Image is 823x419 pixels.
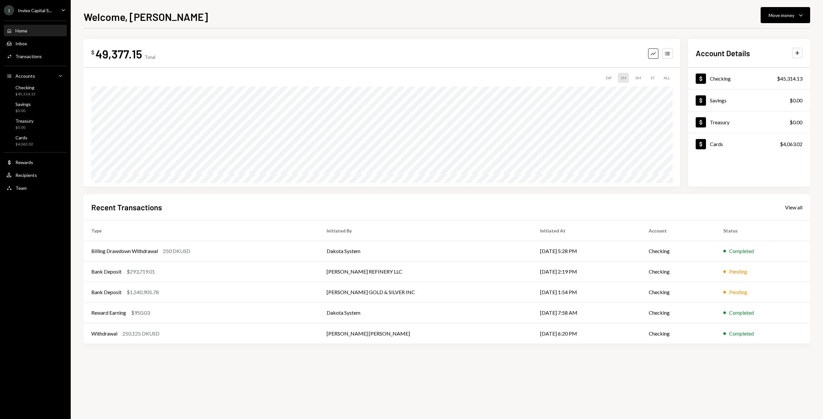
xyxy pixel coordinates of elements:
td: Dakota System [319,302,532,323]
a: Checking$45,314.13 [4,83,67,98]
div: Rewards [15,160,33,165]
div: $950.03 [131,309,150,317]
div: Completed [729,330,754,337]
div: Billing Drawdown Withdrawal [91,247,158,255]
div: $4,063.02 [780,140,802,148]
a: Cards$4,063.02 [4,133,67,148]
a: Checking$45,314.13 [688,68,810,89]
div: $0.00 [790,118,802,126]
td: Checking [641,323,716,344]
a: Team [4,182,67,194]
a: Treasury$0.00 [4,116,67,132]
div: Bank Deposit [91,268,122,275]
th: Account [641,220,716,241]
div: Completed [729,247,754,255]
div: Recipients [15,172,37,178]
a: View all [785,204,802,211]
div: Checking [15,85,35,90]
td: [PERSON_NAME] REFINERY LLC [319,261,532,282]
div: 250 DKUSD [163,247,190,255]
a: Cards$4,063.02 [688,133,810,155]
div: Pending [729,288,747,296]
div: 1W [603,73,614,83]
td: Checking [641,282,716,302]
div: Withdrawal [91,330,117,337]
td: [PERSON_NAME] GOLD & SILVER INC [319,282,532,302]
div: $0.00 [15,108,31,114]
div: ALL [661,73,673,83]
div: Home [15,28,27,33]
div: Reward Earning [91,309,126,317]
div: Checking [710,75,731,82]
td: [DATE] 5:28 PM [532,241,641,261]
td: Checking [641,241,716,261]
div: Inbox [15,41,27,46]
div: $45,314.13 [777,75,802,83]
div: Total [145,54,155,60]
div: Cards [15,135,33,140]
td: Dakota System [319,241,532,261]
div: Treasury [15,118,33,124]
th: Initiated At [532,220,641,241]
td: Checking [641,261,716,282]
div: 1Y [647,73,657,83]
td: Checking [641,302,716,323]
div: 1M [618,73,629,83]
h1: Welcome, [PERSON_NAME] [84,10,208,23]
a: Rewards [4,156,67,168]
a: Savings$0.00 [688,90,810,111]
div: $ [91,49,94,56]
a: Treasury$0.00 [688,111,810,133]
div: 3M [633,73,644,83]
div: Treasury [710,119,729,125]
div: 250,125 DKUSD [122,330,159,337]
div: Inviex Capital S... [18,8,52,13]
a: Savings$0.00 [4,100,67,115]
h2: Recent Transactions [91,202,162,213]
div: Team [15,185,27,191]
button: Move money [761,7,810,23]
td: [PERSON_NAME] [PERSON_NAME] [319,323,532,344]
a: Transactions [4,50,67,62]
div: $1,540,905.78 [127,288,159,296]
h2: Account Details [696,48,750,58]
th: Initiated By [319,220,532,241]
a: Home [4,25,67,36]
div: Move money [769,12,794,19]
div: Transactions [15,54,42,59]
div: $0.00 [15,125,33,130]
th: Status [716,220,810,241]
div: $4,063.02 [15,142,33,147]
div: Savings [710,97,727,103]
td: [DATE] 2:19 PM [532,261,641,282]
div: I [4,5,14,15]
div: Bank Deposit [91,288,122,296]
a: Accounts [4,70,67,82]
div: $293,719.01 [127,268,155,275]
th: Type [84,220,319,241]
a: Inbox [4,38,67,49]
div: Pending [729,268,747,275]
div: 49,377.15 [95,47,142,61]
div: $0.00 [790,97,802,104]
div: Cards [710,141,723,147]
td: [DATE] 7:58 AM [532,302,641,323]
td: [DATE] 1:54 PM [532,282,641,302]
a: Recipients [4,169,67,181]
div: Completed [729,309,754,317]
div: Savings [15,101,31,107]
td: [DATE] 6:20 PM [532,323,641,344]
div: Accounts [15,73,35,79]
div: $45,314.13 [15,92,35,97]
